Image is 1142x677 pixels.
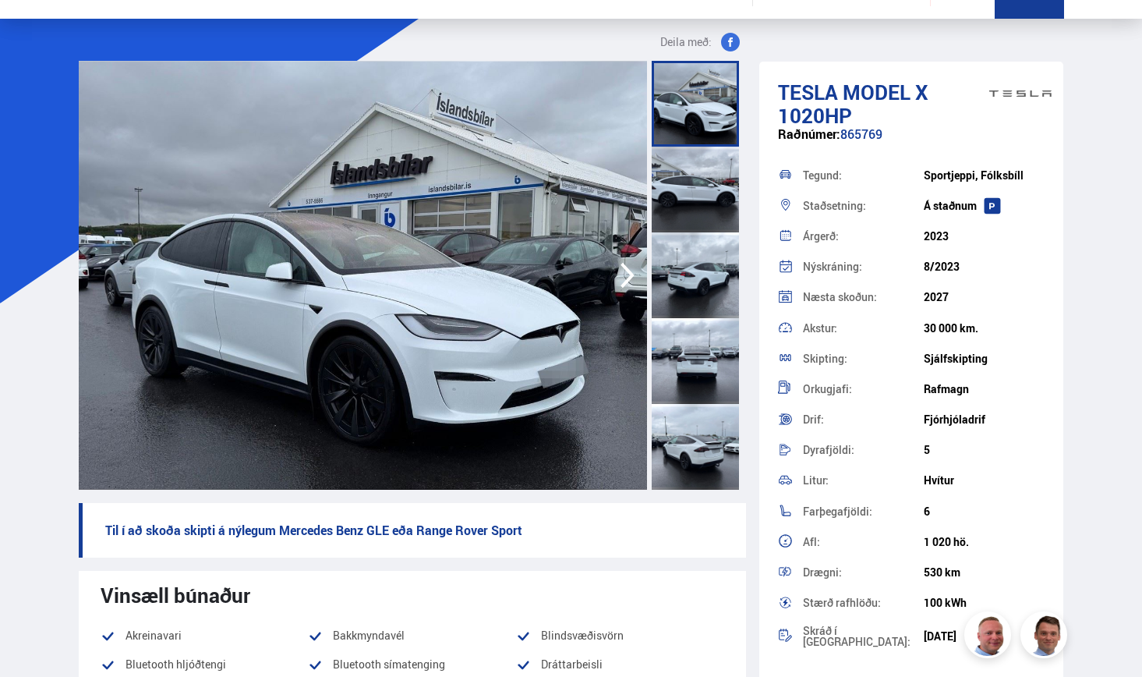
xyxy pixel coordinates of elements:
[803,567,924,578] div: Drægni:
[803,170,924,181] div: Tegund:
[308,626,516,645] li: Bakkmyndavél
[924,413,1045,426] div: Fjórhjóladrif
[924,566,1045,579] div: 530 km
[79,503,747,558] p: Til í að skoða skipti á nýlegum Mercedes Benz GLE eða Range Rover Sport
[924,230,1045,243] div: 2023
[967,614,1013,661] img: siFngHWaQ9KaOqBr.png
[924,291,1045,303] div: 2027
[803,353,924,364] div: Skipting:
[803,597,924,608] div: Stærð rafhlöðu:
[79,61,648,490] img: 3582917.jpeg
[778,127,1045,158] div: 865769
[803,231,924,242] div: Árgerð:
[924,261,1045,273] div: 8/2023
[803,200,924,211] div: Staðsetning:
[654,33,746,51] button: Deila með:
[803,506,924,517] div: Farþegafjöldi:
[803,537,924,548] div: Afl:
[924,444,1045,456] div: 5
[924,353,1045,365] div: Sjálfskipting
[101,583,725,607] div: Vinsæll búnaður
[1023,614,1070,661] img: FbJEzSuNWCJXmdc-.webp
[660,33,712,51] span: Deila með:
[308,655,516,674] li: Bluetooth símatenging
[989,69,1052,118] img: brand logo
[924,630,1045,643] div: [DATE]
[803,414,924,425] div: Drif:
[101,655,309,674] li: Bluetooth hljóðtengi
[803,261,924,272] div: Nýskráning:
[516,626,724,645] li: Blindsvæðisvörn
[12,6,59,53] button: Opna LiveChat spjallviðmót
[924,597,1045,609] div: 100 kWh
[778,78,928,129] span: Model X 1020HP
[778,78,838,106] span: Tesla
[101,626,309,645] li: Akreinavari
[803,323,924,334] div: Akstur:
[924,383,1045,395] div: Rafmagn
[803,292,924,303] div: Næsta skoðun:
[924,322,1045,335] div: 30 000 km.
[924,536,1045,548] div: 1 020 hö.
[778,126,840,143] span: Raðnúmer:
[924,505,1045,518] div: 6
[924,474,1045,487] div: Hvítur
[803,475,924,486] div: Litur:
[924,200,1045,212] div: Á staðnum
[803,445,924,455] div: Dyrafjöldi:
[516,655,724,674] li: Dráttarbeisli
[803,384,924,395] div: Orkugjafi:
[924,169,1045,182] div: Sportjeppi, Fólksbíll
[803,626,924,647] div: Skráð í [GEOGRAPHIC_DATA]:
